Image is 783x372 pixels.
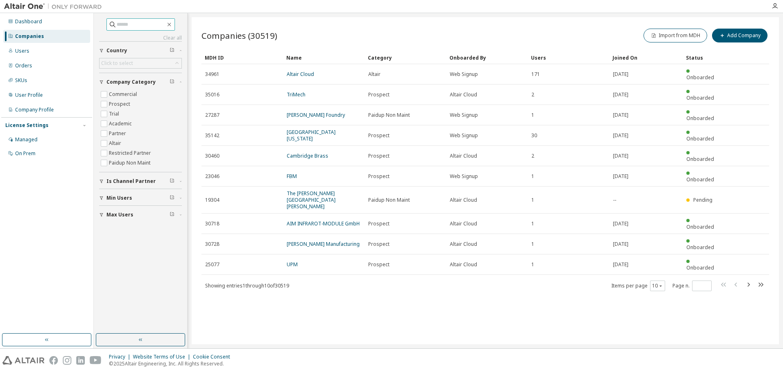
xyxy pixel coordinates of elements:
[672,281,712,291] span: Page n.
[205,261,219,268] span: 25077
[2,356,44,365] img: altair_logo.svg
[109,109,121,119] label: Trial
[368,112,410,118] span: Paidup Non Maint
[368,241,389,247] span: Prospect
[613,112,628,118] span: [DATE]
[99,189,182,207] button: Min Users
[450,197,477,203] span: Altair Cloud
[531,197,534,203] span: 1
[531,153,534,159] span: 2
[76,356,85,365] img: linkedin.svg
[205,173,219,180] span: 23046
[652,283,663,289] button: 10
[531,112,534,118] span: 1
[109,148,153,158] label: Restricted Partner
[531,261,534,268] span: 1
[287,129,336,142] a: [GEOGRAPHIC_DATA][US_STATE]
[106,195,132,201] span: Min Users
[99,42,182,60] button: Country
[686,176,714,183] span: Onboarded
[368,153,389,159] span: Prospect
[368,221,389,227] span: Prospect
[106,47,127,54] span: Country
[99,172,182,190] button: Is Channel Partner
[106,178,156,185] span: Is Channel Partner
[193,354,235,360] div: Cookie Consent
[450,221,477,227] span: Altair Cloud
[450,91,477,98] span: Altair Cloud
[15,92,43,98] div: User Profile
[613,132,628,139] span: [DATE]
[201,30,277,41] span: Companies (30519)
[686,115,714,122] span: Onboarded
[613,173,628,180] span: [DATE]
[106,79,156,85] span: Company Category
[287,220,360,227] a: AIM INFRAROT-MODULE GmbH
[205,153,219,159] span: 30460
[101,60,133,67] div: Click to select
[15,48,29,54] div: Users
[450,71,478,78] span: Web Signup
[205,282,289,289] span: Showing entries 1 through 10 of 30519
[686,51,720,64] div: Status
[15,107,54,113] div: Company Profile
[99,73,182,91] button: Company Category
[613,153,628,159] span: [DATE]
[531,173,534,180] span: 1
[450,132,478,139] span: Web Signup
[49,356,58,365] img: facebook.svg
[205,197,219,203] span: 19304
[286,51,361,64] div: Name
[450,173,478,180] span: Web Signup
[205,221,219,227] span: 30718
[686,223,714,230] span: Onboarded
[205,71,219,78] span: 34961
[368,261,389,268] span: Prospect
[531,241,534,247] span: 1
[205,132,219,139] span: 35142
[109,99,132,109] label: Prospect
[613,91,628,98] span: [DATE]
[287,190,336,210] a: The [PERSON_NAME][GEOGRAPHIC_DATA][PERSON_NAME]
[368,91,389,98] span: Prospect
[99,206,182,224] button: Max Users
[4,2,106,11] img: Altair One
[368,197,410,203] span: Paidup Non Maint
[205,241,219,247] span: 30728
[686,244,714,251] span: Onboarded
[15,18,42,25] div: Dashboard
[90,356,102,365] img: youtube.svg
[109,360,235,367] p: © 2025 Altair Engineering, Inc. All Rights Reserved.
[611,281,665,291] span: Items per page
[450,241,477,247] span: Altair Cloud
[287,91,305,98] a: TriMech
[109,119,133,129] label: Academic
[531,71,540,78] span: 171
[450,261,477,268] span: Altair Cloud
[368,51,443,64] div: Category
[368,71,380,78] span: Altair
[5,122,49,129] div: License Settings
[170,178,175,185] span: Clear filter
[15,62,32,69] div: Orders
[109,354,133,360] div: Privacy
[449,51,524,64] div: Onboarded By
[531,132,537,139] span: 30
[368,173,389,180] span: Prospect
[613,241,628,247] span: [DATE]
[170,47,175,54] span: Clear filter
[287,71,314,78] a: Altair Cloud
[170,79,175,85] span: Clear filter
[100,58,181,68] div: Click to select
[205,112,219,118] span: 27287
[109,129,128,138] label: Partner
[287,241,360,247] a: [PERSON_NAME] Manufacturing
[450,112,478,118] span: Web Signup
[170,195,175,201] span: Clear filter
[287,152,328,159] a: Cambridge Brass
[686,74,714,81] span: Onboarded
[368,132,389,139] span: Prospect
[287,261,298,268] a: UPM
[531,91,534,98] span: 2
[205,51,280,64] div: MDH ID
